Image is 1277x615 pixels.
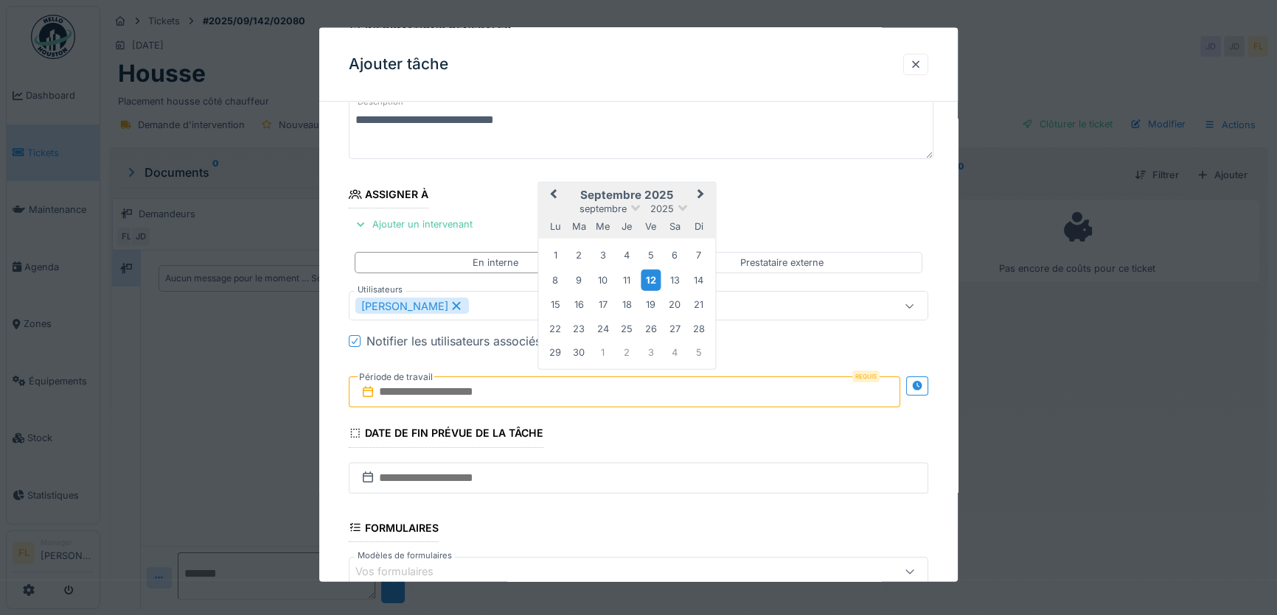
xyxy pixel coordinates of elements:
div: Prestataire externe [740,256,824,270]
div: Choose samedi 4 octobre 2025 [665,342,685,362]
div: Choose jeudi 11 septembre 2025 [617,270,637,289]
div: Choose dimanche 5 octobre 2025 [689,342,709,362]
div: Month septembre, 2025 [543,243,711,364]
h3: Ajouter tâche [349,55,448,74]
div: Choose vendredi 12 septembre 2025 [641,269,661,290]
label: Utilisateurs [355,284,406,296]
div: Choose lundi 15 septembre 2025 [545,294,565,314]
h2: septembre 2025 [538,189,715,202]
div: lundi [545,216,565,236]
span: septembre [580,203,627,214]
div: Choose mercredi 24 septembre 2025 [593,318,613,338]
div: Choose samedi 6 septembre 2025 [665,245,685,264]
div: Choose mardi 23 septembre 2025 [569,318,589,338]
div: Choose dimanche 21 septembre 2025 [689,294,709,314]
div: mardi [569,216,589,236]
div: jeudi [617,216,637,236]
div: Choose vendredi 3 octobre 2025 [641,342,661,362]
div: Choose lundi 22 septembre 2025 [545,318,565,338]
label: Période de travail [358,369,434,385]
div: mercredi [593,216,613,236]
div: Choose lundi 29 septembre 2025 [545,342,565,362]
div: Requis [852,370,880,382]
button: Previous Month [540,184,563,208]
div: Choose vendredi 26 septembre 2025 [641,318,661,338]
div: Choose mardi 2 septembre 2025 [569,245,589,264]
span: 2025 [650,203,674,214]
div: Choose mercredi 1 octobre 2025 [593,342,613,362]
div: [PERSON_NAME] [355,298,469,314]
div: samedi [665,216,685,236]
div: Choose vendredi 5 septembre 2025 [641,245,661,264]
div: Choose mercredi 17 septembre 2025 [593,294,613,314]
div: Choose jeudi 2 octobre 2025 [617,342,637,362]
label: Description [355,93,406,111]
div: Choose samedi 20 septembre 2025 [665,294,685,314]
label: Modèles de formulaires [355,549,455,561]
div: Assigner à [349,183,428,208]
div: Choose mercredi 10 septembre 2025 [593,270,613,289]
div: Choose jeudi 25 septembre 2025 [617,318,637,338]
div: Choose samedi 13 septembre 2025 [665,270,685,289]
div: Choose dimanche 14 septembre 2025 [689,270,709,289]
div: Choose dimanche 7 septembre 2025 [689,245,709,264]
div: Vos formulaires [355,563,454,579]
div: Choose dimanche 28 septembre 2025 [689,318,709,338]
div: Choose vendredi 19 septembre 2025 [641,294,661,314]
div: En interne [473,256,518,270]
div: Choose samedi 27 septembre 2025 [665,318,685,338]
div: Notifier les utilisateurs associés au ticket de la planification [366,332,695,350]
div: Choose jeudi 4 septembre 2025 [617,245,637,264]
div: Formulaires [349,516,439,541]
div: vendredi [641,216,661,236]
div: Ajouter un intervenant [349,214,479,234]
button: Next Month [690,184,714,208]
div: Date de fin prévue de la tâche [349,422,543,447]
div: Choose mardi 30 septembre 2025 [569,342,589,362]
div: Choose lundi 1 septembre 2025 [545,245,565,264]
div: Choose jeudi 18 septembre 2025 [617,294,637,314]
div: Choose mardi 9 septembre 2025 [569,270,589,289]
div: Choose lundi 8 septembre 2025 [545,270,565,289]
div: dimanche [689,216,709,236]
div: Choose mardi 16 septembre 2025 [569,294,589,314]
div: Choose mercredi 3 septembre 2025 [593,245,613,264]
